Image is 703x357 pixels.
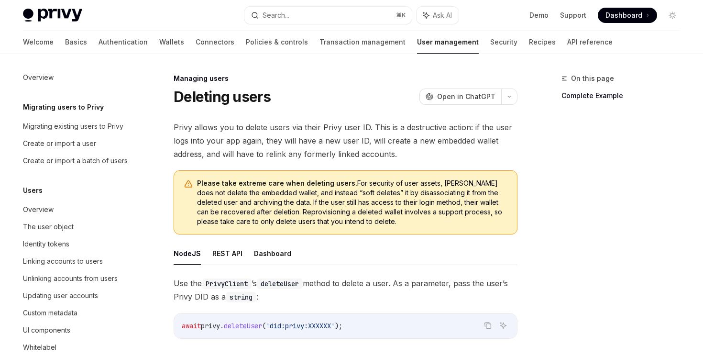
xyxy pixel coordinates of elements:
[15,235,138,253] a: Identity tokens
[529,11,549,20] a: Demo
[174,242,201,265] button: NodeJS
[23,121,123,132] div: Migrating existing users to Privy
[174,277,517,303] span: Use the ’s method to delete a user. As a parameter, pass the user’s Privy DID as a :
[174,121,517,161] span: Privy allows you to delete users via their Privy user ID. This is a destructive action: if the us...
[23,204,54,215] div: Overview
[224,322,262,330] span: deleteUser
[65,31,87,54] a: Basics
[23,9,82,22] img: light logo
[15,322,138,339] a: UI components
[15,253,138,270] a: Linking accounts to users
[490,31,517,54] a: Security
[23,273,118,284] div: Unlinking accounts from users
[15,218,138,235] a: The user object
[263,10,289,21] div: Search...
[529,31,556,54] a: Recipes
[197,179,357,187] strong: Please take extreme care when deleting users.
[560,11,586,20] a: Support
[598,8,657,23] a: Dashboard
[254,242,291,265] button: Dashboard
[262,322,266,330] span: (
[665,8,680,23] button: Toggle dark mode
[15,135,138,152] a: Create or import a user
[99,31,148,54] a: Authentication
[197,178,507,226] span: For security of user assets, [PERSON_NAME] does not delete the embedded wallet, and instead “soft...
[497,319,509,332] button: Ask AI
[202,279,252,289] code: PrivyClient
[23,307,77,319] div: Custom metadata
[212,242,242,265] button: REST API
[226,292,256,302] code: string
[174,88,271,105] h1: Deleting users
[174,74,517,83] div: Managing users
[184,179,193,189] svg: Warning
[15,201,138,218] a: Overview
[244,7,411,24] button: Search...⌘K
[266,322,335,330] span: 'did:privy:XXXXXX'
[257,279,303,289] code: deleteUser
[23,101,104,113] h5: Migrating users to Privy
[196,31,234,54] a: Connectors
[433,11,452,20] span: Ask AI
[15,69,138,86] a: Overview
[567,31,613,54] a: API reference
[246,31,308,54] a: Policies & controls
[437,92,495,101] span: Open in ChatGPT
[335,322,342,330] span: );
[605,11,642,20] span: Dashboard
[561,88,688,103] a: Complete Example
[220,322,224,330] span: .
[15,339,138,356] a: Whitelabel
[482,319,494,332] button: Copy the contents from the code block
[23,138,96,149] div: Create or import a user
[159,31,184,54] a: Wallets
[15,270,138,287] a: Unlinking accounts from users
[23,221,74,233] div: The user object
[15,287,138,304] a: Updating user accounts
[23,290,98,301] div: Updating user accounts
[23,324,70,336] div: UI components
[15,118,138,135] a: Migrating existing users to Privy
[15,152,138,169] a: Create or import a batch of users
[23,31,54,54] a: Welcome
[417,31,479,54] a: User management
[15,304,138,322] a: Custom metadata
[319,31,406,54] a: Transaction management
[396,11,406,19] span: ⌘ K
[23,342,56,353] div: Whitelabel
[23,256,103,267] div: Linking accounts to users
[23,72,54,83] div: Overview
[23,238,69,250] div: Identity tokens
[571,73,614,84] span: On this page
[182,322,201,330] span: await
[23,155,128,167] div: Create or import a batch of users
[201,322,220,330] span: privy
[419,89,501,105] button: Open in ChatGPT
[23,185,43,196] h5: Users
[417,7,459,24] button: Ask AI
